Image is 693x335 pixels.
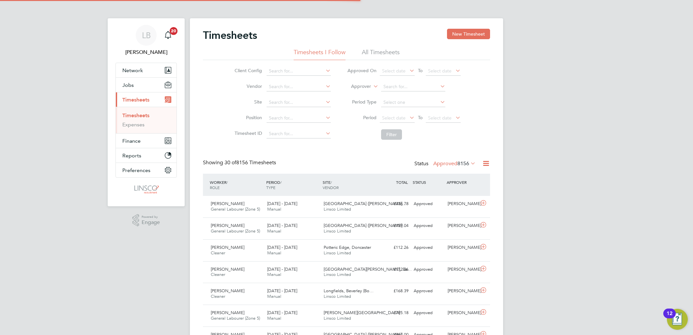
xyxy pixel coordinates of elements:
div: Approved [411,199,445,209]
a: Timesheets [122,112,149,119]
div: Timesheets [116,107,177,133]
a: Expenses [122,121,145,128]
span: Manual [267,250,281,256]
span: [PERSON_NAME] [211,223,244,228]
span: [PERSON_NAME] [211,310,244,315]
div: £336.78 [377,199,411,209]
div: Approved [411,264,445,275]
a: Powered byEngage [132,214,160,227]
span: Select date [428,115,452,121]
span: [GEOGRAPHIC_DATA] ([PERSON_NAME]… [324,223,407,228]
button: New Timesheet [447,29,490,39]
div: STATUS [411,176,445,188]
span: Select date [382,68,406,74]
span: [DATE] - [DATE] [267,266,297,272]
span: Linsco Limited [324,272,351,277]
span: To [416,113,424,122]
label: Approved On [347,68,377,73]
button: Open Resource Center, 12 new notifications [667,309,688,330]
div: [PERSON_NAME] [445,220,479,231]
div: £159.04 [377,220,411,231]
span: Linsco Limited [324,228,351,234]
div: WORKER [208,176,265,193]
h2: Timesheets [203,29,257,42]
div: SITE [321,176,377,193]
span: Manual [267,206,281,212]
div: Approved [411,220,445,231]
label: Period [347,115,377,120]
label: Period Type [347,99,377,105]
span: Network [122,67,143,73]
button: Timesheets [116,92,177,107]
span: Cleaner [211,294,225,299]
li: Timesheets I Follow [294,48,346,60]
li: All Timesheets [362,48,400,60]
label: Client Config [233,68,262,73]
input: Search for... [267,98,331,107]
span: [PERSON_NAME][GEOGRAPHIC_DATA] [324,310,400,315]
span: General Labourer (Zone 5) [211,315,260,321]
div: [PERSON_NAME] [445,199,479,209]
input: Search for... [267,82,331,91]
input: Search for... [267,67,331,76]
span: Manual [267,272,281,277]
div: [PERSON_NAME] [445,308,479,318]
div: PERIOD [265,176,321,193]
span: TYPE [266,185,275,190]
button: Filter [381,129,402,140]
label: Position [233,115,262,120]
span: [DATE] - [DATE] [267,310,297,315]
span: 8156 Timesheets [224,159,276,166]
span: [GEOGRAPHIC_DATA][PERSON_NAME], Be… [324,266,412,272]
button: Network [116,63,177,77]
span: 20 [170,27,177,35]
span: To [416,66,424,75]
span: General Labourer (Zone 5) [211,228,260,234]
span: Engage [142,220,160,225]
label: Approver [342,83,371,90]
span: Finance [122,138,141,144]
span: TOTAL [396,180,408,185]
input: Select one [381,98,445,107]
span: VENDOR [323,185,339,190]
div: [PERSON_NAME] [445,286,479,296]
span: Manual [267,294,281,299]
span: / [280,180,282,185]
span: [PERSON_NAME] [211,288,244,294]
span: Select date [382,115,406,121]
label: Vendor [233,83,262,89]
nav: Main navigation [108,18,185,206]
button: Reports [116,148,177,163]
div: Approved [411,242,445,253]
span: Manual [267,228,281,234]
span: [DATE] - [DATE] [267,201,297,206]
span: Powered by [142,214,160,220]
span: Reports [122,152,141,159]
div: [PERSON_NAME] [445,264,479,275]
span: Lauren Butler [115,48,177,56]
span: ROLE [210,185,220,190]
span: Select date [428,68,452,74]
span: Linsco Limited [324,206,351,212]
input: Search for... [381,82,445,91]
div: £112.26 [377,242,411,253]
a: LB[PERSON_NAME] [115,25,177,56]
span: / [226,180,228,185]
span: [PERSON_NAME] [211,201,244,206]
div: £112.26 [377,264,411,275]
span: Linsco Limited [324,315,351,321]
span: 30 of [224,159,236,166]
button: Preferences [116,163,177,177]
input: Search for... [267,114,331,123]
a: 20 [162,25,175,46]
div: 12 [667,313,672,322]
span: Longfields, Beverley (Bo… [324,288,374,294]
span: 8156 [457,160,469,167]
span: Cleaner [211,250,225,256]
span: Linsco Limited [324,294,351,299]
span: Preferences [122,167,150,173]
div: Approved [411,286,445,296]
label: Timesheet ID [233,130,262,136]
button: Finance [116,134,177,148]
span: Timesheets [122,97,149,103]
